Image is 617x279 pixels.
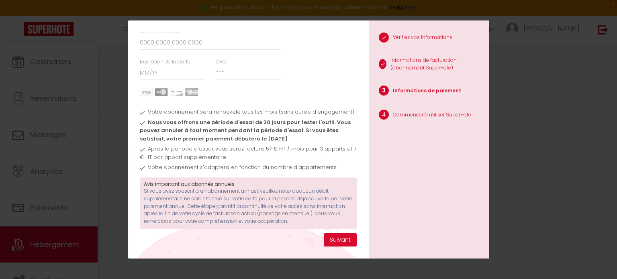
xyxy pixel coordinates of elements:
button: Suivant [324,233,357,247]
span: 4 [379,110,389,120]
p: Si vous avez souscrit à un abonnement annuel, veuillez noter qu'aucun débit supplémentaire ne ser... [144,187,353,225]
span: Nous vous offrons une période d'essai de 30 jours pour tester l'outil. Vous pouvez annuler à tout... [140,118,351,143]
li: Informations de paiement [369,81,489,102]
span: Après la période d'essai, vous serez facturé 57 € HT / mois pour 3 apparts et 7 € HT par appart s... [140,145,357,161]
label: CVC [216,58,226,66]
li: Vérifiez vos informations [369,29,489,49]
h3: Avis important aux abonnés annuels [144,181,353,187]
span: 3 [379,86,389,96]
span: Votre abonnement sera renouvelé tous les mois (sans durée d'engagement) [148,108,354,116]
li: Informations de facturation (abonnement SuperHote) [369,53,489,78]
label: Expiration de la Carte [140,58,190,66]
span: Votre abonnement s'adaptera en fonction du nombre d'appartements [148,163,337,171]
input: 0000 0000 0000 0000 [140,36,281,50]
input: MM/YY [140,65,205,80]
li: Commencer à utiliser SuperHote [369,106,489,126]
img: carts.png [140,88,198,96]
